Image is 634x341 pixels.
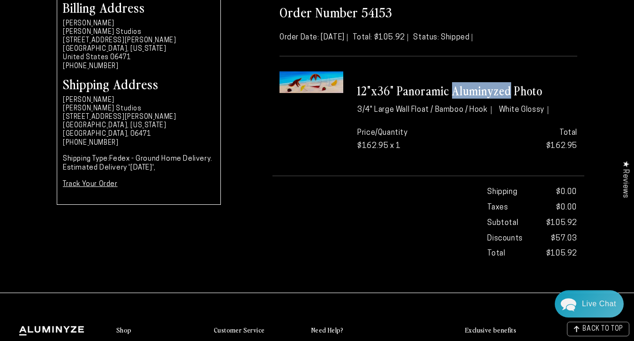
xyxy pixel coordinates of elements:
[31,197,182,206] p: Hi [PERSON_NAME], I hope this finds you well. We're so sorry that your print arrived in less than...
[166,157,182,164] div: [DATE]
[357,83,577,99] h3: 12"x36" Panoramic Aluminyzed Photo
[31,95,40,104] img: missing_thumb-9d6c3a54066ef25ae95f5dc6d59505127880417e42794f8707aec483bafeb43d.png
[556,186,577,199] span: $0.00
[413,34,472,41] span: Status: Shipped
[499,106,549,115] li: White Glossy
[582,326,623,333] span: BACK TO TOP
[555,290,624,318] div: Chat widget toggle
[582,290,616,318] div: Contact Us Directly
[31,125,40,135] img: defa8ba128f0af9b145b794f3c56d73a
[214,326,302,335] summary: Customer Service
[63,45,215,54] li: [GEOGRAPHIC_DATA], [US_STATE]
[487,232,522,246] strong: Discounts
[62,254,137,269] a: Leave A Message
[556,201,577,215] span: $0.00
[616,153,634,205] div: Click to open Judge.me floating reviews tab
[63,0,215,14] h2: Billing Address
[279,34,347,41] span: Order Date: [DATE]
[63,105,215,113] li: [PERSON_NAME] Studios
[31,156,40,165] img: defa8ba128f0af9b145b794f3c56d73a
[279,3,577,20] h2: Order Number 54153
[63,37,215,45] li: [STREET_ADDRESS][PERSON_NAME]
[546,217,577,230] span: $105.92
[166,126,182,133] div: [DATE]
[43,156,166,165] div: Aluminyze
[43,186,166,195] div: Aluminyze
[31,186,40,196] img: missing_thumb-9d6c3a54066ef25ae95f5dc6d59505127880417e42794f8707aec483bafeb43d.png
[487,217,518,230] strong: Subtotal
[116,326,204,335] summary: Shop
[63,155,215,173] p: Fedex - Ground Home Delivery. Estimated Delivery '[DATE]',
[551,232,577,246] span: $57.03
[475,126,577,154] p: $162.95
[116,326,132,334] h2: Shop
[63,122,215,130] li: [GEOGRAPHIC_DATA], [US_STATE]
[357,126,460,154] p: Price/Quantity $162.95 x 1
[546,247,577,261] strong: $105.92
[166,187,182,194] div: [DATE]
[31,166,182,175] p: I am waiting for the resolution? Please respond asap.
[19,78,180,87] div: Recent Conversations
[63,130,215,139] li: [GEOGRAPHIC_DATA], 06471
[43,95,166,104] div: Aluminyze
[72,240,127,245] span: We run on
[487,201,508,215] strong: Taxes
[63,181,118,188] a: Track Your Order
[63,77,215,90] h2: Shipping Address
[311,326,400,335] summary: Need Help?
[63,113,215,122] li: [STREET_ADDRESS][PERSON_NAME]
[68,14,92,39] img: Marie J
[63,54,215,62] li: United States 06471
[465,326,516,334] h2: Exclusive benefits
[279,71,343,93] img: 12"x36" Panoramic White Glossy Aluminyzed Photo - 3/4" Large Wall Float / Hook
[31,136,182,145] p: Hello,I have left two messages, and was hung up on once when the person answering the phone said ...
[487,186,517,199] strong: Shipping
[63,62,215,71] li: [PHONE_NUMBER]
[353,34,408,41] span: Total: $105.92
[88,14,112,39] img: John
[487,247,505,261] strong: Total
[43,126,166,135] div: Aluminyze
[63,155,109,163] strong: Shipping Type:
[559,129,577,137] strong: Total
[214,326,264,334] h2: Customer Service
[63,20,114,27] strong: [PERSON_NAME]
[31,105,182,114] p: Hi [PERSON_NAME], We would like to inform you that we reprocessed your order because the mount wa...
[357,106,491,115] li: 3/4" Large Wall Float / Bamboo / Hook
[465,326,615,335] summary: Exclusive benefits
[166,96,182,103] div: [DATE]
[70,47,128,54] span: Away until [DATE]
[100,239,127,246] span: Re:amaze
[311,326,344,334] h2: Need Help?
[63,28,215,37] li: [PERSON_NAME] Studios
[63,139,215,147] li: [PHONE_NUMBER]
[107,14,132,39] img: Helga
[63,97,114,104] strong: [PERSON_NAME]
